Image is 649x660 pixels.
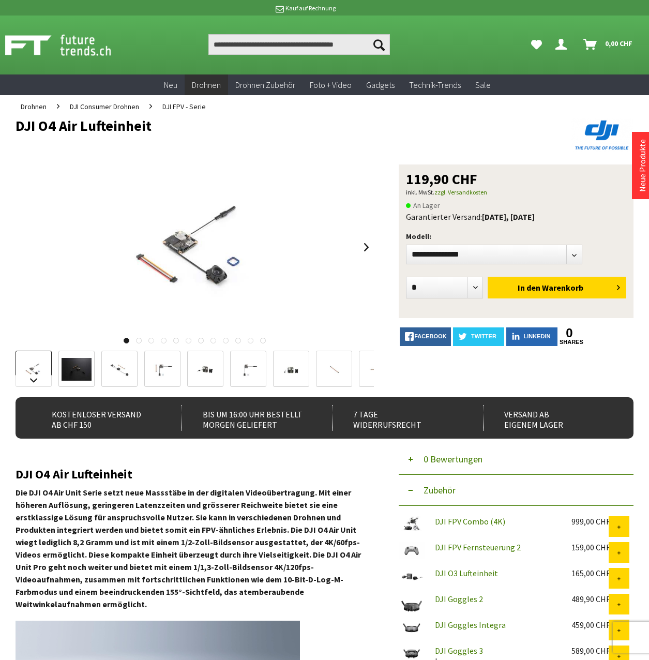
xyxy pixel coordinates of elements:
[208,34,390,55] input: Produkt, Marke, Kategorie, EAN, Artikelnummer…
[21,102,47,111] span: Drohnen
[468,74,498,96] a: Sale
[471,333,496,339] span: twitter
[157,95,211,118] a: DJI FPV - Serie
[435,620,506,630] a: DJI Goggles Integra
[332,405,464,431] div: 7 Tage Widerrufsrecht
[435,568,498,578] a: DJI O3 Lufteinheit
[19,358,49,381] img: Vorschau: DJI O4 Air Lufteinheit
[605,35,632,52] span: 0,00 CHF
[310,80,352,90] span: Foto + Video
[399,568,425,585] img: DJI O3 Lufteinheit
[406,186,626,199] p: inkl. MwSt.
[475,80,491,90] span: Sale
[399,594,425,620] img: DJI Goggles 2
[571,646,609,656] div: 589,00 CHF
[483,405,615,431] div: Versand ab eigenem Lager
[571,594,609,604] div: 489,90 CHF
[482,212,535,222] b: [DATE], [DATE]
[409,80,461,90] span: Technik-Trends
[435,594,483,604] a: DJI Goggles 2
[435,646,483,656] a: DJI Goggles 3
[435,542,521,552] a: DJI FPV Fernsteuerung 2
[571,542,609,552] div: 159,00 CHF
[637,139,647,192] a: Neue Produkte
[235,80,295,90] span: Drohnen Zubehör
[518,282,540,293] span: In den
[399,620,425,637] img: DJI Goggles Integra
[65,95,144,118] a: DJI Consumer Drohnen
[84,164,305,330] img: DJI O4 Air Lufteinheit
[414,333,446,339] span: facebook
[406,172,477,186] span: 119,90 CHF
[185,74,228,96] a: Drohnen
[164,80,177,90] span: Neu
[571,620,609,630] div: 459,00 CHF
[542,282,583,293] span: Warenkorb
[70,102,139,111] span: DJI Consumer Drohnen
[16,95,52,118] a: Drohnen
[488,277,626,298] button: In den Warenkorb
[400,327,451,346] a: facebook
[16,118,510,133] h1: DJI O4 Air Lufteinheit
[399,542,425,559] img: DJI FPV Fernsteuerung 2
[523,333,550,339] span: LinkedIn
[228,74,303,96] a: Drohnen Zubehör
[406,199,440,212] span: An Lager
[16,468,374,481] h2: DJI O4 Air Lufteinheit
[551,34,575,55] a: Dein Konto
[453,327,504,346] a: twitter
[182,405,314,431] div: Bis um 16:00 Uhr bestellt Morgen geliefert
[571,516,609,527] div: 999,00 CHF
[192,80,221,90] span: Drohnen
[399,444,633,475] button: 0 Bewertungen
[303,74,359,96] a: Foto + Video
[526,34,547,55] a: Meine Favoriten
[571,118,633,152] img: DJI
[5,32,134,58] img: Shop Futuretrends - zur Startseite wechseln
[406,212,626,222] div: Garantierter Versand:
[560,339,579,346] a: shares
[366,80,395,90] span: Gadgets
[434,188,487,196] a: zzgl. Versandkosten
[402,74,468,96] a: Technik-Trends
[571,568,609,578] div: 165,00 CHF
[579,34,638,55] a: Warenkorb
[399,475,633,506] button: Zubehör
[162,102,206,111] span: DJI FPV - Serie
[560,327,579,339] a: 0
[435,516,505,527] a: DJI FPV Combo (4K)
[506,327,557,346] a: LinkedIn
[16,487,361,609] strong: Die DJI O4 Air Unit Serie setzt neue Massstäbe in der digitalen Videoübertragung. Mit einer höher...
[157,74,185,96] a: Neu
[368,34,390,55] button: Suchen
[406,230,626,243] p: Modell:
[399,516,425,531] img: DJI FPV Combo (4K)
[359,74,402,96] a: Gadgets
[31,405,163,431] div: Kostenloser Versand ab CHF 150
